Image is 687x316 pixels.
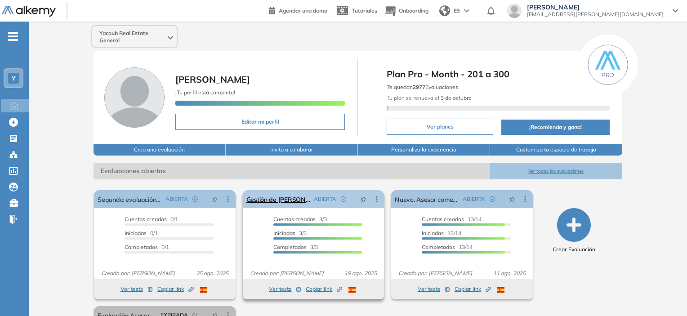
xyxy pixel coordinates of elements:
[497,287,504,293] img: ESP
[439,94,472,101] b: 3 de octubre
[352,7,377,14] span: Tutoriales
[527,4,664,11] span: [PERSON_NAME]
[175,89,235,96] span: ¡Tu perfil está completo!
[125,230,147,236] span: Iniciadas
[348,287,356,293] img: ESP
[314,195,336,203] span: ABIERTA
[387,119,493,135] button: Ver planes
[273,230,295,236] span: Iniciadas
[422,216,482,223] span: 13/14
[8,36,18,37] i: -
[157,285,194,293] span: Copiar link
[246,269,327,277] span: Creado por: [PERSON_NAME]
[553,245,595,254] span: Crear Evaluación
[384,1,428,21] button: Onboarding
[273,216,327,223] span: 3/3
[490,269,529,277] span: 11 ago. 2025
[509,196,515,203] span: pushpin
[200,287,207,293] img: ESP
[125,244,158,250] span: Completados
[454,7,460,15] span: ES
[422,244,473,250] span: 13/14
[439,5,450,16] img: world
[306,285,342,293] span: Copiar link
[387,84,458,90] span: Te quedan Evaluaciones
[341,196,346,202] span: check-circle
[269,284,301,294] button: Ver tests
[125,216,178,223] span: 0/1
[395,190,459,208] a: Nuevo. Asesor comercial
[12,75,16,82] span: Y
[553,208,595,254] button: Crear Evaluación
[125,216,167,223] span: Cuentas creadas
[527,11,664,18] span: [EMAIL_ADDRESS][PERSON_NAME][DOMAIN_NAME]
[104,67,165,128] img: Foto de perfil
[502,192,522,206] button: pushpin
[395,269,476,277] span: Creado por: [PERSON_NAME]
[175,114,345,130] button: Editar mi perfil
[165,195,188,203] span: ABIERTA
[422,230,461,236] span: 13/14
[98,269,178,277] span: Creado por: [PERSON_NAME]
[125,244,169,250] span: 0/1
[125,230,158,236] span: 0/1
[2,6,56,17] img: Logo
[490,144,622,156] button: Customiza tu espacio de trabajo
[501,120,609,135] button: ¡Recomienda y gana!
[99,30,166,44] span: Yacoub Real Estate General
[273,230,307,236] span: 3/3
[642,273,687,316] div: Widget de chat
[273,244,307,250] span: Completados
[341,269,380,277] span: 19 ago. 2025
[418,284,450,294] button: Ver tests
[353,192,373,206] button: pushpin
[269,4,327,15] a: Agendar una demo
[490,196,495,202] span: check-circle
[157,284,194,294] button: Copiar link
[463,195,485,203] span: ABIERTA
[175,74,250,85] span: [PERSON_NAME]
[306,284,342,294] button: Copiar link
[279,7,327,14] span: Agendar una demo
[226,144,358,156] button: Invita a colaborar
[422,216,464,223] span: Cuentas creadas
[273,244,318,250] span: 3/3
[120,284,153,294] button: Ver tests
[98,190,161,208] a: Segunda evaluación - Asesor Comercial.
[246,190,310,208] a: Gestión de [PERSON_NAME].
[205,192,225,206] button: pushpin
[455,285,491,293] span: Copiar link
[360,196,366,203] span: pushpin
[413,84,425,90] b: 2977
[94,144,226,156] button: Crea una evaluación
[387,94,472,101] span: Tu plan se renueva el
[455,284,491,294] button: Copiar link
[490,163,622,179] button: Ver todas las evaluaciones
[94,163,490,179] span: Evaluaciones abiertas
[642,273,687,316] iframe: Chat Widget
[422,230,444,236] span: Iniciadas
[273,216,316,223] span: Cuentas creadas
[192,196,198,202] span: check-circle
[212,196,218,203] span: pushpin
[358,144,490,156] button: Personaliza la experiencia
[192,269,232,277] span: 25 ago. 2025
[464,9,469,13] img: arrow
[387,67,609,81] span: Plan Pro - Month - 201 a 300
[422,244,455,250] span: Completados
[399,7,428,14] span: Onboarding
